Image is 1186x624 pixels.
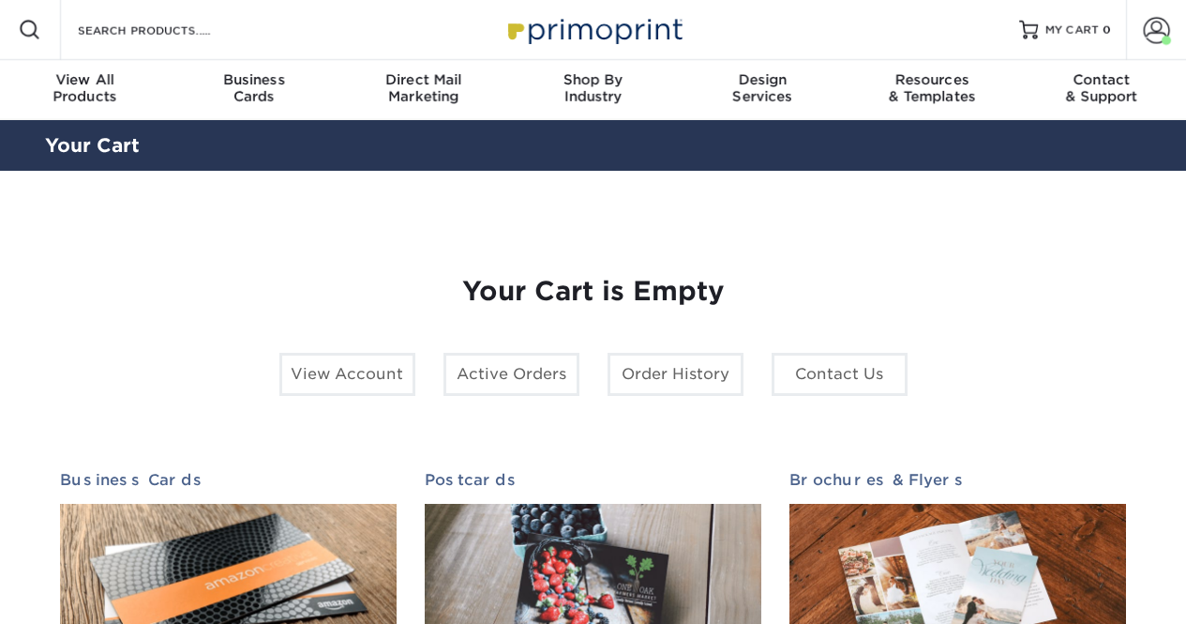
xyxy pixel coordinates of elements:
a: Contact Us [772,353,908,396]
span: Business [170,71,339,88]
div: Industry [508,71,678,105]
div: Marketing [338,71,508,105]
h2: Postcards [425,471,761,489]
span: Shop By [508,71,678,88]
div: & Support [1016,71,1186,105]
a: BusinessCards [170,60,339,120]
div: & Templates [848,71,1017,105]
span: 0 [1103,23,1111,37]
span: MY CART [1045,23,1099,38]
a: Direct MailMarketing [338,60,508,120]
h2: Brochures & Flyers [789,471,1126,489]
span: Design [678,71,848,88]
a: Contact& Support [1016,60,1186,120]
span: Resources [848,71,1017,88]
a: DesignServices [678,60,848,120]
div: Services [678,71,848,105]
h1: Your Cart is Empty [60,276,1127,308]
img: Primoprint [500,9,687,50]
div: Cards [170,71,339,105]
input: SEARCH PRODUCTS..... [76,19,259,41]
a: Active Orders [443,353,579,396]
a: Resources& Templates [848,60,1017,120]
h2: Business Cards [60,471,397,489]
a: Shop ByIndustry [508,60,678,120]
a: Order History [608,353,743,396]
span: Contact [1016,71,1186,88]
span: Direct Mail [338,71,508,88]
a: Your Cart [45,134,140,157]
a: View Account [279,353,415,396]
